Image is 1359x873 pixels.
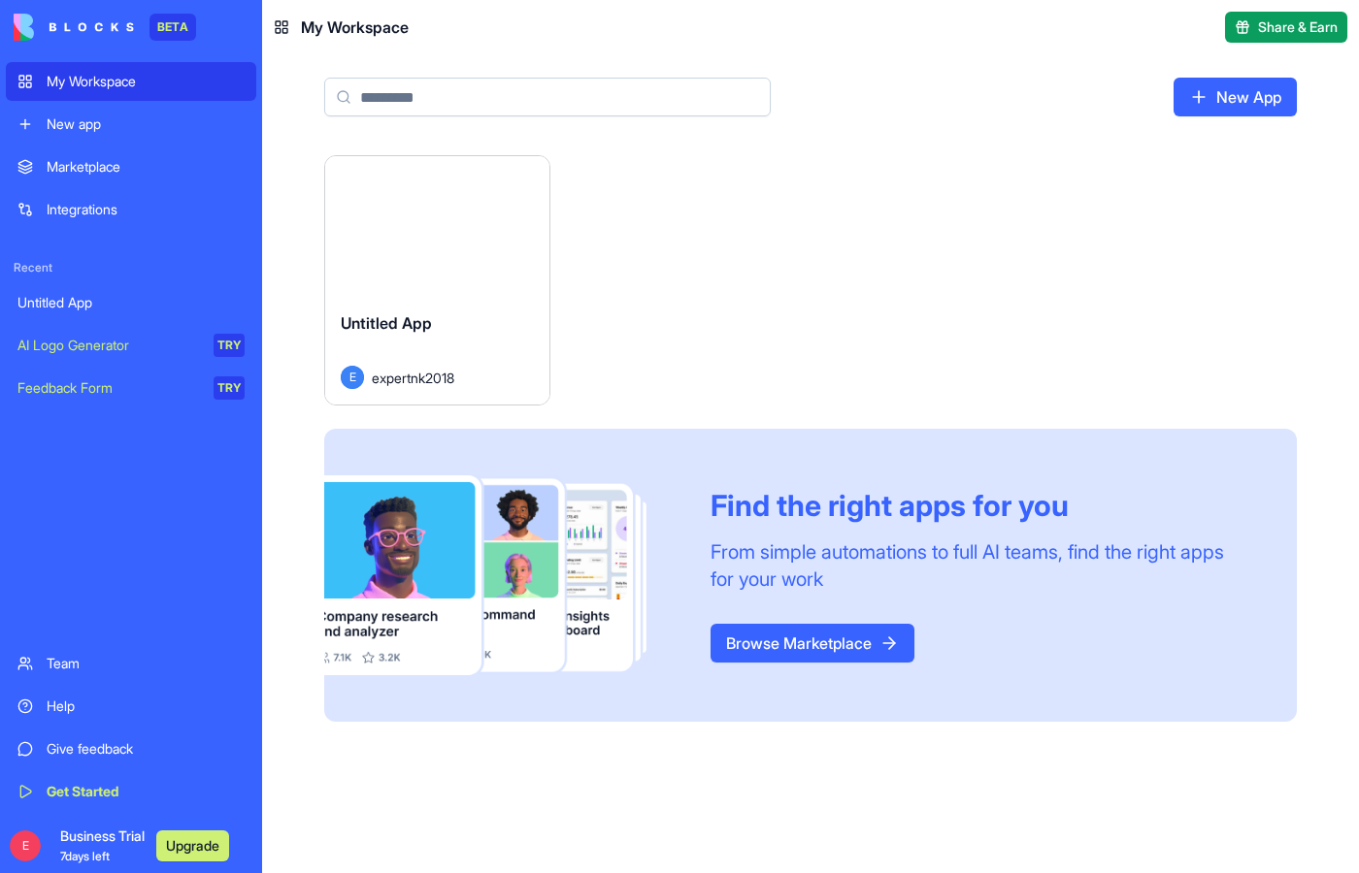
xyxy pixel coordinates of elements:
span: expertnk2018 [372,368,454,388]
a: Untitled App [6,283,256,322]
a: New app [6,105,256,144]
a: BETA [14,14,196,41]
a: Get Started [6,772,256,811]
div: Marketplace [47,157,245,177]
a: Feedback FormTRY [6,369,256,407]
div: My Workspace [47,72,245,91]
span: Share & Earn [1258,17,1338,37]
a: Untitled AppEexpertnk2018 [324,155,550,405]
button: Upgrade [156,830,229,861]
div: TRY [214,376,245,400]
a: AI Logo GeneratorTRY [6,326,256,365]
div: Feedback Form [17,378,200,398]
div: New app [47,114,245,134]
a: Browse Marketplace [711,624,914,663]
div: Find the right apps for you [711,488,1250,523]
span: My Workspace [301,16,409,39]
div: Untitled App [17,293,245,312]
div: From simple automations to full AI teams, find the right apps for your work [711,538,1250,593]
a: Give feedback [6,729,256,768]
div: TRY [214,334,245,357]
div: Integrations [47,200,245,219]
div: Give feedback [47,739,245,759]
a: New App [1174,78,1297,116]
span: Business Trial [60,826,145,865]
div: BETA [149,14,196,41]
a: Help [6,687,256,726]
button: Share & Earn [1225,12,1347,43]
span: 7 days left [60,849,110,863]
div: Team [47,654,245,673]
a: Marketplace [6,147,256,186]
span: Recent [6,260,256,275]
div: AI Logo Generator [17,336,200,355]
span: Untitled App [341,313,432,333]
div: Help [47,696,245,716]
img: logo [14,14,134,41]
span: E [341,366,364,389]
span: E [10,830,41,861]
a: My Workspace [6,62,256,101]
a: Integrations [6,190,256,229]
img: Frame_181_egmpey.png [324,475,679,674]
a: Team [6,644,256,683]
div: Get Started [47,782,245,801]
